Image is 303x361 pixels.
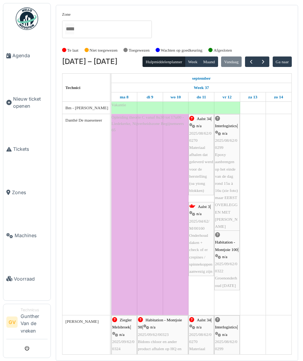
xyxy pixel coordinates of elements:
a: 8 september 2025 [190,74,212,83]
span: Bidons chloor en ander product afhalen op HQ en [STREET_ADDRESS] [138,339,181,358]
li: Gunther Van de vreken [21,307,48,337]
div: | [138,316,187,360]
button: Vorige [245,56,257,67]
h2: [DATE] – [DATE] [62,57,117,66]
img: Badge_color-CXgf-gQk.svg [16,7,38,30]
span: 2025/09/62/00323 [138,332,169,337]
span: Habitation - Montjoie 100 [215,240,238,251]
span: 2025/04/62/M/00160 [189,219,209,230]
span: Ziegler Melsbroek [112,318,132,329]
span: Interlogistics [215,325,237,329]
span: [PERSON_NAME] [65,319,99,324]
span: 2025/09/62/00324 [112,339,135,351]
span: n/a [196,123,202,128]
span: 2025/08/62/00270 [189,131,212,143]
span: Materiaal afhalen dat geleverd werd voor de herstelling (oa ytong blokken) [189,145,213,193]
input: Alles [65,24,74,34]
li: GV [6,316,18,328]
a: Week 37 [192,83,211,92]
a: 13 september 2025 [246,92,259,102]
a: 9 september 2025 [145,92,155,102]
span: n/a [196,325,202,329]
div: | [189,115,213,194]
span: Habitation - Montjoie 98 [138,318,182,329]
span: n/a [196,211,202,216]
span: Interlogistics [215,123,237,128]
a: 12 september 2025 [221,92,233,102]
a: Tickets [3,128,50,171]
span: Danthé De maeseneer [65,118,102,122]
span: Onderhoud daken + check of er crepines / spinnekoppen aanwezig zijn [189,233,212,273]
span: Epoxy aanbrengen op het einde van de dag rond 15u à 16u (zie foto) maar EERST OVERLEGGEN MET [PER... [215,152,238,229]
span: Opleiding theorie C vanaf 8u30 tot 17u00 - Liedekerke, Nijverheidszone Begijnemeers 65 [111,115,184,132]
label: Zone [62,11,71,18]
label: Afgesloten [214,47,232,53]
span: Zones [12,189,48,196]
span: Groenonderhoud [DATE] [215,276,237,287]
span: Nieuw ticket openen [13,95,48,110]
a: Machines [3,214,50,257]
span: n/a [119,332,125,337]
a: Voorraad [3,257,50,300]
span: Technici [65,85,80,90]
span: Machines [15,232,48,239]
a: 14 september 2025 [272,92,285,102]
span: 2025/08/62/00270 [189,332,212,344]
label: Wachten op goedkeuring [161,47,203,53]
span: 2025/09/62/00322 [215,261,238,273]
a: 8 september 2025 [118,92,130,102]
div: | [215,232,239,289]
div: | [189,203,213,275]
span: n/a [222,131,227,135]
div: | [215,115,239,230]
span: Agenda [12,52,48,59]
a: 10 september 2025 [169,92,183,102]
span: 2025/08/62/00299 [215,138,238,150]
span: n/a [222,254,227,259]
button: Hulpmiddelenplanner [143,56,185,67]
span: Vakantie [111,103,126,107]
button: Vandaag [221,56,242,67]
span: n/a [222,332,227,337]
a: Nieuw ticket openen [3,77,50,128]
span: Aalst 34 [197,116,211,121]
label: Toegewezen [129,47,150,53]
span: 2025/08/62/00299 [215,339,238,351]
span: Voorraad [14,275,48,282]
a: GV TechnicusGunther Van de vreken [6,307,48,339]
a: Zones [3,171,50,214]
button: Maand [200,56,218,67]
span: Tickets [13,146,48,153]
label: Niet toegewezen [89,47,117,53]
button: Volgende [257,56,269,67]
button: Ga naar [273,56,292,67]
span: n/a [150,325,156,329]
button: Week [185,56,201,67]
div: Technicus [21,307,48,313]
label: Te laat [67,47,79,53]
span: Aalst 3 [198,204,210,209]
span: Aalst 34 [197,318,211,322]
a: 11 september 2025 [195,92,208,102]
a: Agenda [3,34,50,77]
span: Bm - [PERSON_NAME] [65,105,108,110]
